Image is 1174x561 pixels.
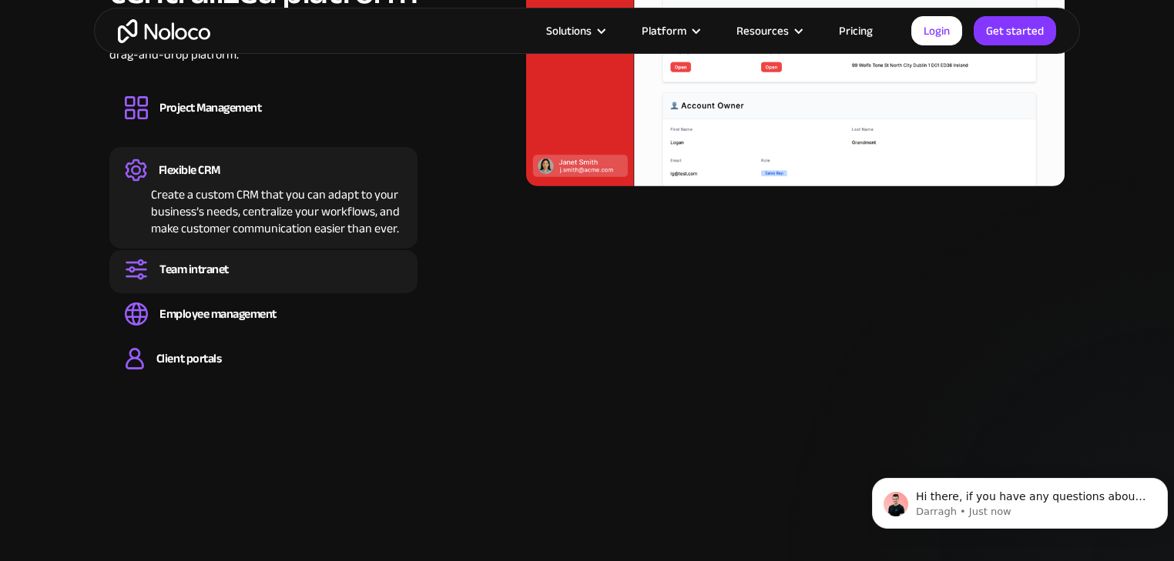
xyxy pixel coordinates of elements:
div: Resources [717,21,820,41]
div: Client portals [156,350,221,367]
div: Flexible CRM [159,162,220,179]
a: Login [911,16,962,45]
div: Project Management [159,99,261,116]
div: Create a custom CRM that you can adapt to your business’s needs, centralize your workflows, and m... [125,182,402,237]
a: Pricing [820,21,892,41]
div: Solutions [527,21,622,41]
div: Design custom project management tools to speed up workflows, track progress, and optimize your t... [125,119,402,124]
div: Easily manage employee information, track performance, and handle HR tasks from a single platform. [125,326,402,330]
div: Team intranet [159,261,229,278]
div: Build a secure, fully-branded, and personalized client portal that lets your customers self-serve. [125,370,402,375]
div: Solutions [546,21,592,41]
div: Set up a central space for your team to collaborate, share information, and stay up to date on co... [125,281,402,286]
iframe: Intercom notifications message [866,446,1174,553]
div: Employee management [159,306,277,322]
a: home [118,19,210,43]
a: Get started [974,16,1056,45]
div: Platform [622,21,717,41]
div: Platform [642,21,686,41]
div: Resources [736,21,789,41]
